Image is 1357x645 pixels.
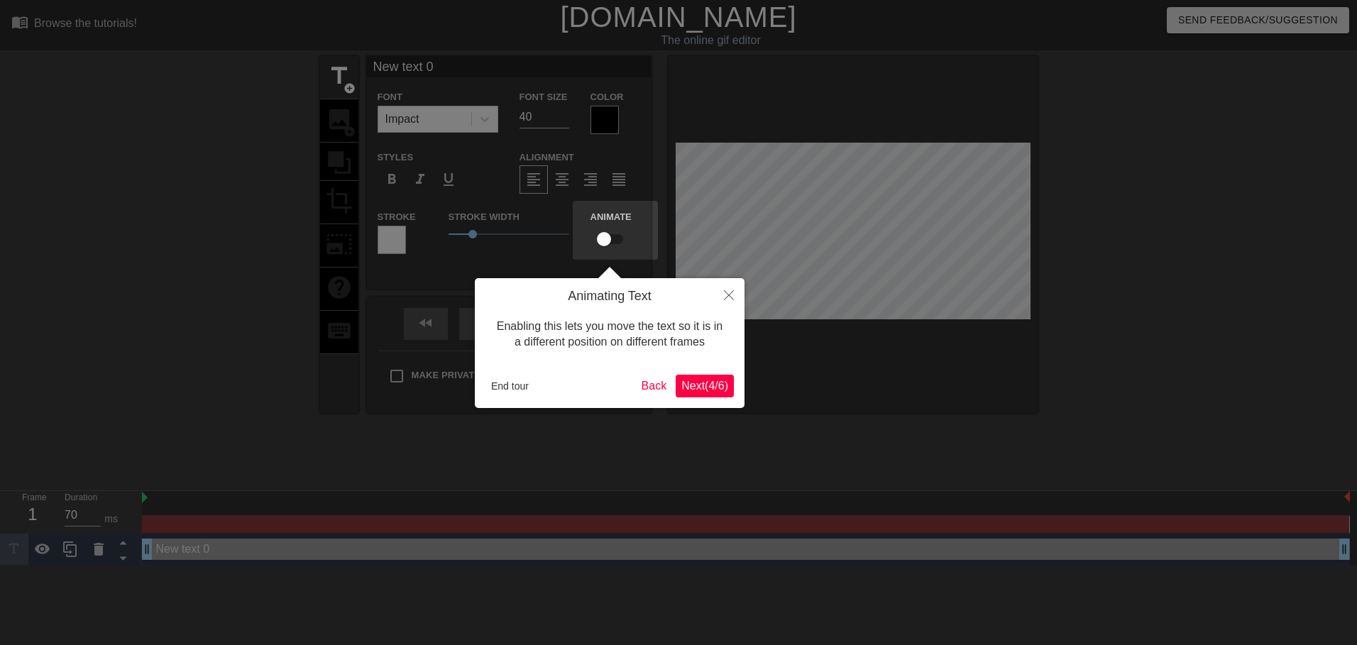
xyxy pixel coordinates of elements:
[485,375,534,397] button: End tour
[485,304,734,365] div: Enabling this lets you move the text so it is in a different position on different frames
[636,375,673,397] button: Back
[485,289,734,304] h4: Animating Text
[713,278,745,311] button: Close
[681,380,728,392] span: Next ( 4 / 6 )
[676,375,734,397] button: Next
